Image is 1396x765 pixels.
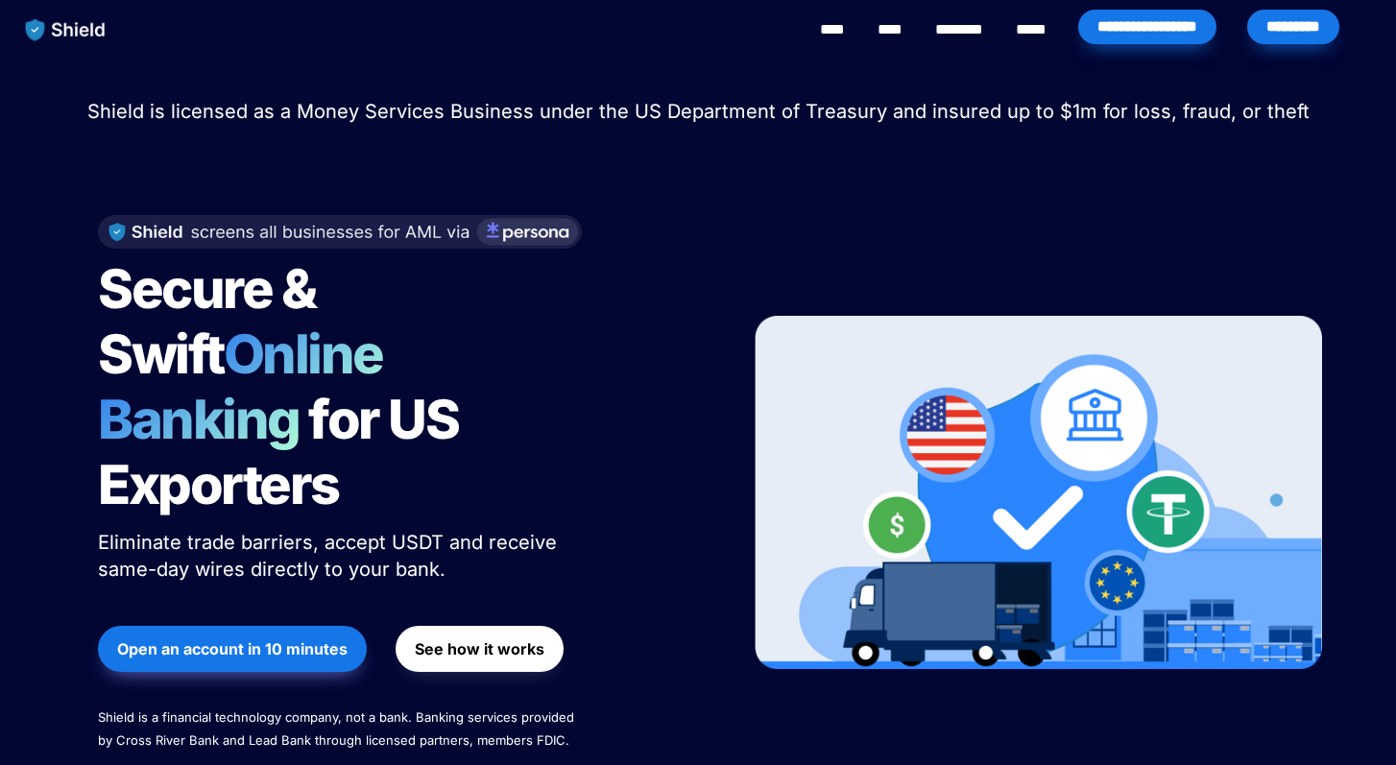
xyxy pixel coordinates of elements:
[87,100,1310,123] span: Shield is licensed as a Money Services Business under the US Department of Treasury and insured u...
[98,322,402,452] span: Online Banking
[98,531,563,581] span: Eliminate trade barriers, accept USDT and receive same-day wires directly to your bank.
[396,626,564,672] button: See how it works
[98,616,367,681] a: Open an account in 10 minutes
[98,709,578,748] span: Shield is a financial technology company, not a bank. Banking services provided by Cross River Ba...
[98,626,367,672] button: Open an account in 10 minutes
[98,256,325,387] span: Secure & Swift
[396,616,564,681] a: See how it works
[16,10,115,50] img: website logo
[98,387,468,517] span: for US Exporters
[117,639,348,658] strong: Open an account in 10 minutes
[415,639,544,658] strong: See how it works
